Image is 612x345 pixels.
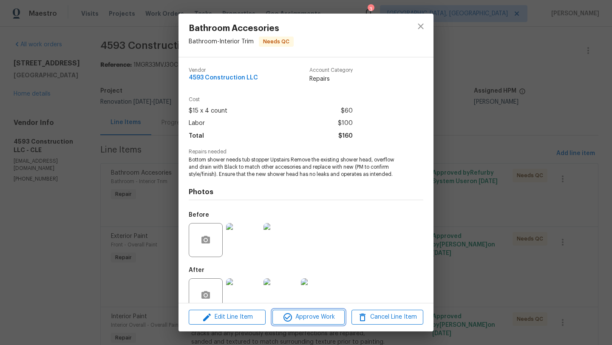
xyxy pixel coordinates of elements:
button: Approve Work [272,310,344,325]
span: Bathroom - Interior Trim [189,39,254,45]
button: Edit Line Item [189,310,266,325]
span: $60 [341,105,353,117]
div: 3 [368,5,374,14]
span: Approve Work [275,312,342,322]
h4: Photos [189,188,423,196]
span: Needs QC [260,37,293,46]
button: close [411,16,431,37]
span: Bottom shower needs tub stopper Upstairs Remove the existing shower head, overflow and drain with... [189,156,400,178]
span: Repairs needed [189,149,423,155]
span: Vendor [189,68,258,73]
span: Cancel Line Item [354,312,421,322]
h5: Before [189,212,209,218]
span: Account Category [309,68,353,73]
span: Total [189,130,204,142]
span: Cost [189,97,353,102]
h5: After [189,267,204,273]
span: $15 x 4 count [189,105,227,117]
span: Repairs [309,75,353,83]
span: Bathroom Accesories [189,24,294,33]
span: $100 [338,117,353,130]
span: Labor [189,117,205,130]
span: $160 [338,130,353,142]
button: Cancel Line Item [351,310,423,325]
span: Edit Line Item [191,312,263,322]
span: 4593 Construction LLC [189,75,258,81]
